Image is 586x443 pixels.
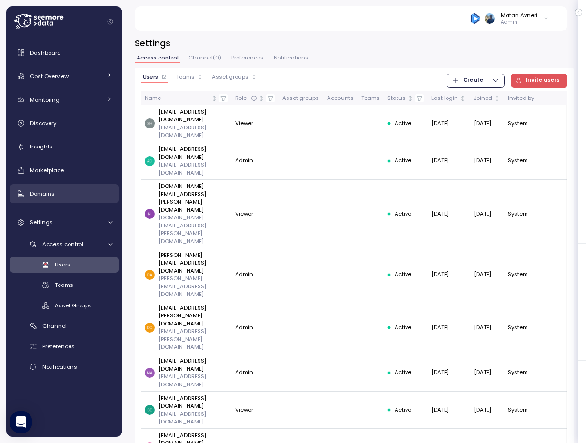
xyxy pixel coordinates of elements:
span: Users [143,74,158,79]
p: [EMAIL_ADDRESS][DOMAIN_NAME] [159,145,228,161]
td: [DATE] [427,248,470,301]
p: [DOMAIN_NAME][EMAIL_ADDRESS][PERSON_NAME][DOMAIN_NAME] [159,182,228,214]
div: Accounts [327,94,354,103]
span: Active [395,406,411,414]
span: Settings [30,218,53,226]
p: [EMAIL_ADDRESS][PERSON_NAME][DOMAIN_NAME] [159,327,228,351]
a: Insights [10,138,119,157]
span: Asset Groups [55,302,92,309]
td: [DATE] [427,142,470,179]
button: Create [447,74,504,88]
span: Domains [30,190,55,197]
p: [EMAIL_ADDRESS][DOMAIN_NAME] [159,108,228,124]
td: System [504,248,538,301]
span: Teams [176,74,195,79]
a: Monitoring [10,90,119,109]
span: Channel ( 0 ) [189,55,221,60]
td: System [504,354,538,392]
a: Preferences [10,338,119,354]
img: e0afd150a15d3d723242ff1454f007e7 [145,118,155,128]
td: System [504,105,538,142]
a: Users [10,257,119,273]
span: Active [395,368,411,377]
span: Asset groups [212,74,248,79]
td: Admin [231,301,278,354]
a: Discovery [10,114,119,133]
a: Asset Groups [10,298,119,314]
td: [DATE] [470,392,504,429]
td: Viewer [231,180,278,248]
p: [EMAIL_ADDRESS][PERSON_NAME][DOMAIN_NAME] [159,304,228,327]
td: [DATE] [427,301,470,354]
h3: Settings [135,37,574,49]
td: [DATE] [427,180,470,248]
div: Joined [474,94,492,103]
td: [DATE] [427,105,470,142]
span: Preferences [42,343,75,350]
div: Role [235,94,257,103]
td: [DATE] [470,301,504,354]
span: Active [395,157,411,165]
td: System [504,142,538,179]
td: [DATE] [470,180,504,248]
td: Admin [231,354,278,392]
td: [DATE] [470,105,504,142]
th: NameNot sorted [141,91,232,105]
td: System [504,301,538,354]
div: Not sorted [459,95,466,102]
div: Open Intercom Messenger [10,411,32,433]
span: Teams [55,281,73,289]
img: ee638ff27df55e8e8fc7191fc998c2c9 [145,156,155,166]
a: Notifications [10,359,119,374]
a: Cost Overview [10,67,119,86]
span: Preferences [231,55,264,60]
div: Not sorted [494,95,500,102]
p: [EMAIL_ADDRESS][DOMAIN_NAME] [159,357,228,373]
p: 12 [162,74,166,80]
td: [DATE] [470,248,504,301]
div: Teams [361,94,380,103]
span: Create [463,74,483,87]
span: Active [395,210,411,218]
a: Access control [10,236,119,252]
span: Access control [137,55,179,60]
td: [DATE] [470,354,504,392]
span: Notifications [274,55,308,60]
span: Monitoring [30,96,60,104]
td: System [504,180,538,248]
div: Not sorted [407,95,414,102]
img: 9e447066f70f6147327256a2a406c280 [145,209,155,219]
img: ALV-UjUNYacDrKOnePGUz8PzM0jy_4wD_UI0SkCowy2eZPZFJEW7A81YsOjboc7IWsEhTewamMbc2_q_NSqqAm8BSj8cq2pGk... [485,13,495,23]
span: Active [395,270,411,279]
p: [EMAIL_ADDRESS][DOMAIN_NAME] [159,394,228,410]
img: 107870e63ac9ad5b1c3c613835f49074 [145,323,155,333]
td: Admin [231,142,278,179]
div: Matan Avneri [501,11,537,19]
img: 684936bde12995657316ed44.PNG [470,13,480,23]
th: JoinedNot sorted [470,91,504,105]
p: [PERSON_NAME][EMAIL_ADDRESS][DOMAIN_NAME] [159,251,228,275]
p: Admin [501,19,537,26]
div: Not sorted [258,95,265,102]
div: Not sorted [211,95,218,102]
div: Invited by [508,94,534,103]
td: Viewer [231,392,278,429]
p: [DOMAIN_NAME][EMAIL_ADDRESS][PERSON_NAME][DOMAIN_NAME] [159,214,228,245]
a: Settings [10,213,119,232]
div: Name [145,94,210,103]
p: 0 [199,74,202,80]
td: [DATE] [427,392,470,429]
p: [PERSON_NAME][EMAIL_ADDRESS][DOMAIN_NAME] [159,275,228,298]
p: [EMAIL_ADDRESS][DOMAIN_NAME] [159,124,228,139]
td: Viewer [231,105,278,142]
button: Invite users [511,74,568,88]
a: Dashboard [10,43,119,62]
td: [DATE] [470,142,504,179]
span: Active [395,119,411,128]
span: Active [395,324,411,332]
span: Insights [30,143,53,150]
div: Last login [431,94,458,103]
span: Channel [42,322,67,330]
span: Access control [42,240,83,248]
span: Dashboard [30,49,61,57]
